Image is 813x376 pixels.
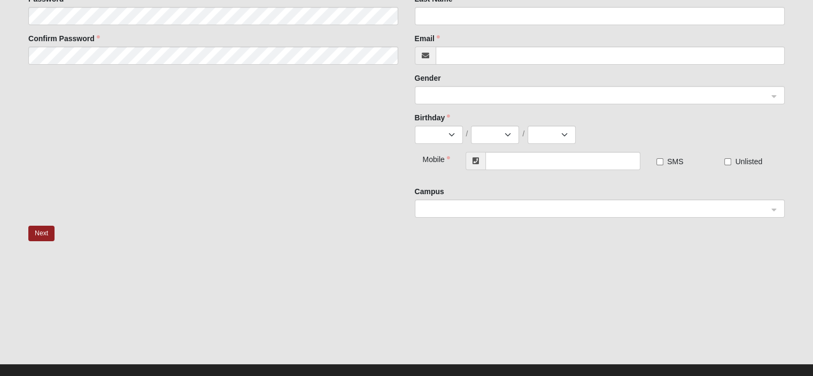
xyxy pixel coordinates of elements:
[522,128,524,139] span: /
[415,186,444,197] label: Campus
[667,157,683,166] span: SMS
[415,73,441,83] label: Gender
[415,152,446,165] div: Mobile
[28,226,55,241] button: Next
[735,157,762,166] span: Unlisted
[415,33,440,44] label: Email
[724,158,731,165] input: Unlisted
[466,128,468,139] span: /
[415,112,451,123] label: Birthday
[656,158,663,165] input: SMS
[28,33,100,44] label: Confirm Password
